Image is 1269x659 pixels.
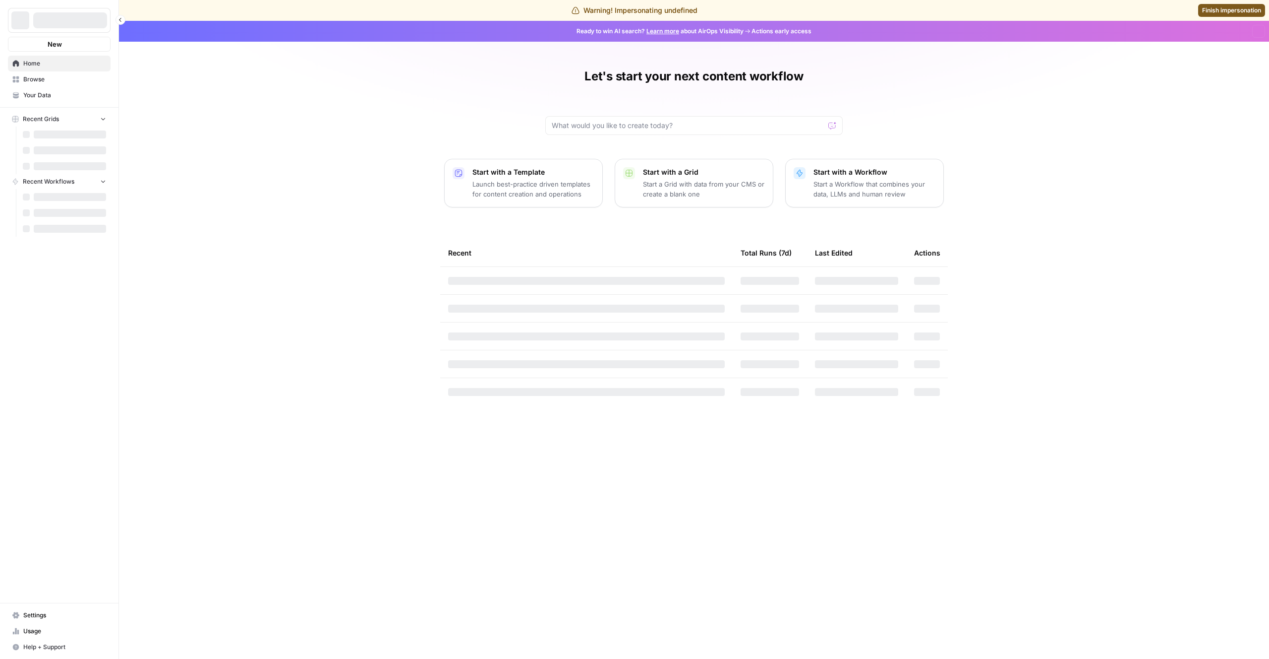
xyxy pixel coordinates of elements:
[615,159,773,207] button: Start with a GridStart a Grid with data from your CMS or create a blank one
[23,643,106,652] span: Help + Support
[741,239,792,266] div: Total Runs (7d)
[8,56,111,71] a: Home
[643,179,765,199] p: Start a Grid with data from your CMS or create a blank one
[472,167,594,177] p: Start with a Template
[23,177,74,186] span: Recent Workflows
[646,27,679,35] a: Learn more
[8,623,111,639] a: Usage
[8,607,111,623] a: Settings
[23,75,106,84] span: Browse
[552,121,824,131] input: What would you like to create today?
[813,179,935,199] p: Start a Workflow that combines your data, LLMs and human review
[1198,4,1265,17] a: Finish impersonation
[8,112,111,127] button: Recent Grids
[914,239,940,266] div: Actions
[8,174,111,189] button: Recent Workflows
[572,5,697,15] div: Warning! Impersonating undefined
[472,179,594,199] p: Launch best-practice driven templates for content creation and operations
[8,71,111,87] a: Browse
[23,115,59,124] span: Recent Grids
[23,59,106,68] span: Home
[813,167,935,177] p: Start with a Workflow
[577,27,744,36] span: Ready to win AI search? about AirOps Visibility
[448,239,725,266] div: Recent
[23,627,106,636] span: Usage
[643,167,765,177] p: Start with a Grid
[584,68,804,84] h1: Let's start your next content workflow
[8,87,111,103] a: Your Data
[815,239,853,266] div: Last Edited
[23,611,106,620] span: Settings
[23,91,106,100] span: Your Data
[8,37,111,52] button: New
[1202,6,1261,15] span: Finish impersonation
[785,159,944,207] button: Start with a WorkflowStart a Workflow that combines your data, LLMs and human review
[444,159,603,207] button: Start with a TemplateLaunch best-practice driven templates for content creation and operations
[48,39,62,49] span: New
[8,639,111,655] button: Help + Support
[751,27,811,36] span: Actions early access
